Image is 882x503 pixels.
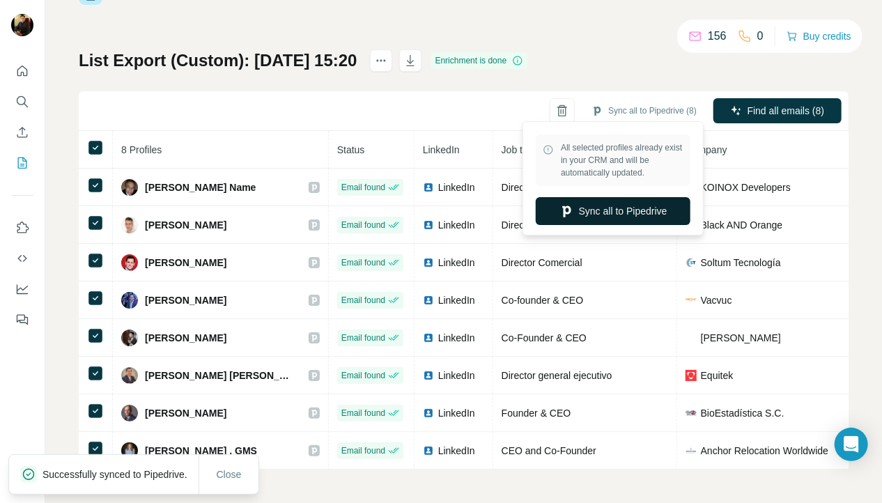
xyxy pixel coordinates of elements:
[701,369,734,382] span: Equitek
[686,370,697,381] img: company-logo
[686,257,697,268] img: company-logo
[121,367,138,384] img: Avatar
[431,52,528,69] div: Enrichment is done
[423,257,434,268] img: LinkedIn logo
[582,100,706,121] button: Sync all to Pipedrive (8)
[423,144,460,155] span: LinkedIn
[341,444,385,457] span: Email found
[536,197,690,225] button: Sync all to Pipedrive
[121,442,138,459] img: Avatar
[11,246,33,271] button: Use Surfe API
[11,307,33,332] button: Feedback
[121,144,162,155] span: 8 Profiles
[757,28,764,45] p: 0
[423,182,434,193] img: LinkedIn logo
[835,428,868,461] div: Open Intercom Messenger
[145,218,226,232] span: [PERSON_NAME]
[145,369,295,382] span: [PERSON_NAME] [PERSON_NAME]
[11,215,33,240] button: Use Surfe on LinkedIn
[11,89,33,114] button: Search
[121,254,138,271] img: Avatar
[708,28,727,45] p: 156
[145,406,226,420] span: [PERSON_NAME]
[423,295,434,306] img: LinkedIn logo
[438,331,475,345] span: LinkedIn
[121,179,138,196] img: Avatar
[341,181,385,194] span: Email found
[121,217,138,233] img: Avatar
[341,294,385,307] span: Email found
[341,256,385,269] span: Email found
[713,98,842,123] button: Find all emails (8)
[42,467,199,481] p: Successfully synced to Pipedrive.
[423,219,434,231] img: LinkedIn logo
[438,444,475,458] span: LinkedIn
[145,180,256,194] span: [PERSON_NAME] Name
[502,219,580,231] span: Director comercial
[423,445,434,456] img: LinkedIn logo
[438,406,475,420] span: LinkedIn
[502,144,535,155] span: Job title
[502,408,571,419] span: Founder & CEO
[502,257,582,268] span: Director Comercial
[502,182,573,193] span: Director General
[341,369,385,382] span: Email found
[701,180,791,194] span: KOINOX Developers
[145,256,226,270] span: [PERSON_NAME]
[341,219,385,231] span: Email found
[686,445,697,456] img: company-logo
[370,49,392,72] button: actions
[787,26,851,46] button: Buy credits
[686,144,727,155] span: Company
[423,408,434,419] img: LinkedIn logo
[11,120,33,145] button: Enrich CSV
[686,336,697,340] img: company-logo
[11,14,33,36] img: Avatar
[121,405,138,421] img: Avatar
[423,370,434,381] img: LinkedIn logo
[438,180,475,194] span: LinkedIn
[145,331,226,345] span: [PERSON_NAME]
[561,141,683,179] span: All selected profiles already exist in your CRM and will be automatically updated.
[502,332,587,343] span: Co-Founder & CEO
[217,467,242,481] span: Close
[686,298,697,302] img: company-logo
[121,292,138,309] img: Avatar
[701,331,781,345] span: [PERSON_NAME]
[11,59,33,84] button: Quick start
[502,370,612,381] span: Director general ejecutivo
[701,406,784,420] span: BioEstadística S.C.
[502,295,584,306] span: Co-founder & CEO
[337,144,365,155] span: Status
[11,150,33,176] button: My lists
[748,104,824,118] span: Find all emails (8)
[438,256,475,270] span: LinkedIn
[438,369,475,382] span: LinkedIn
[11,277,33,302] button: Dashboard
[502,445,596,456] span: CEO and Co-Founder
[207,462,252,487] button: Close
[686,408,697,419] img: company-logo
[701,256,781,270] span: Soltum Tecnología
[423,332,434,343] img: LinkedIn logo
[438,218,475,232] span: LinkedIn
[701,293,732,307] span: Vacvuc
[701,444,828,458] span: Anchor Relocation Worldwide
[79,49,357,72] h1: List Export (Custom): [DATE] 15:20
[341,332,385,344] span: Email found
[145,444,257,458] span: [PERSON_NAME] , GMS
[701,218,783,232] span: Black AND Orange
[145,293,226,307] span: [PERSON_NAME]
[438,293,475,307] span: LinkedIn
[341,407,385,419] span: Email found
[121,330,138,346] img: Avatar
